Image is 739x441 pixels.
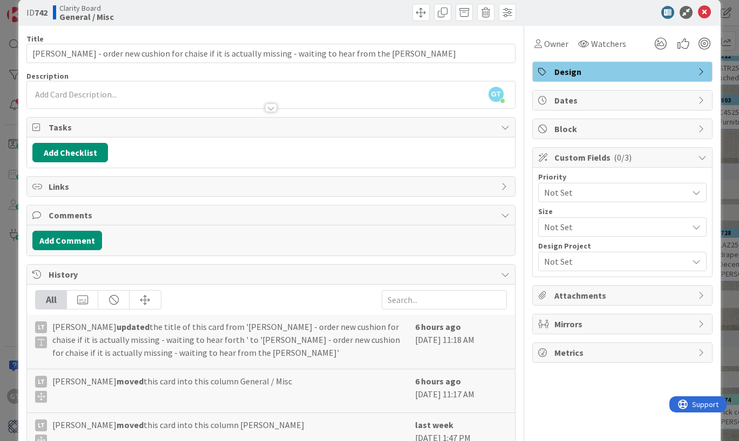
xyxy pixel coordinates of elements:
button: Add Comment [32,231,102,250]
div: Design Project [538,242,707,250]
span: ID [26,6,48,19]
span: Design [554,65,693,78]
b: General / Misc [59,12,114,21]
b: 6 hours ago [415,376,461,387]
div: [DATE] 11:18 AM [415,320,507,363]
span: [PERSON_NAME] the title of this card from '[PERSON_NAME] - order new cushion for chaise if it is ... [52,320,410,359]
div: [DATE] 11:17 AM [415,375,507,407]
span: Custom Fields [554,151,693,164]
span: GT [489,87,504,102]
b: updated [117,321,150,332]
span: Support [23,2,49,15]
input: type card name here... [26,44,516,63]
div: Size [538,208,707,215]
b: last week [415,419,453,430]
span: Not Set [544,185,682,200]
span: Attachments [554,289,693,302]
span: Block [554,122,693,135]
span: Description [26,71,69,81]
label: Title [26,34,44,44]
b: 6 hours ago [415,321,461,332]
div: LT [35,376,47,388]
span: Tasks [49,121,496,134]
span: History [49,268,496,281]
b: moved [117,419,144,430]
input: Search... [382,290,507,309]
button: Add Checklist [32,143,108,162]
span: Not Set [544,254,682,269]
span: Watchers [591,37,626,50]
span: ( 0/3 ) [614,152,632,163]
span: Clarity Board [59,4,114,12]
span: Links [49,180,496,193]
span: Dates [554,94,693,107]
span: Owner [544,37,568,50]
div: Priority [538,173,707,181]
span: Not Set [544,219,682,235]
span: Metrics [554,346,693,359]
b: moved [117,376,144,387]
span: Mirrors [554,318,693,330]
div: LT [35,419,47,431]
div: LT [35,321,47,333]
span: [PERSON_NAME] this card into this column General / Misc [52,375,292,403]
div: All [36,291,67,309]
b: 742 [35,7,48,18]
span: Comments [49,209,496,222]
